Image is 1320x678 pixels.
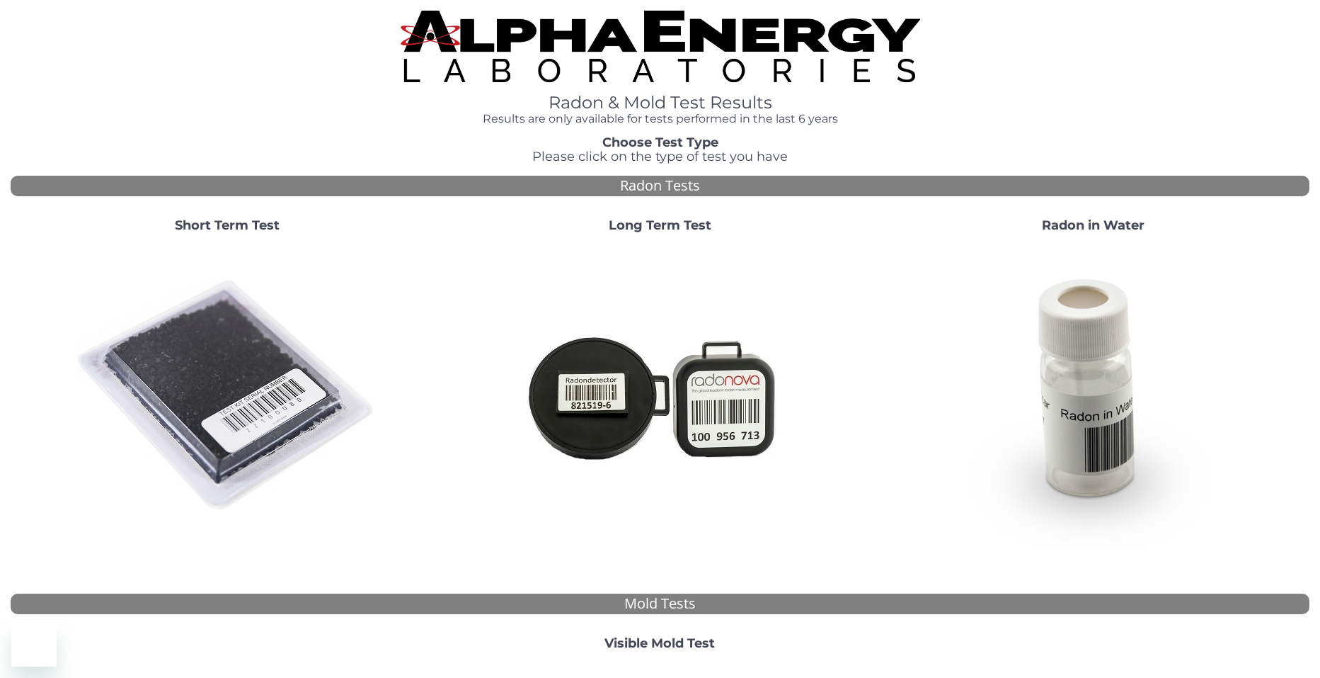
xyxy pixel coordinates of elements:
[75,244,379,548] img: ShortTerm.jpg
[1042,217,1144,233] strong: Radon in Water
[941,244,1245,548] img: RadoninWater.jpg
[602,135,718,150] strong: Choose Test Type
[609,217,711,233] strong: Long Term Test
[175,217,280,233] strong: Short Term Test
[401,94,920,112] h1: Radon & Mold Test Results
[532,149,788,164] span: Please click on the type of test you have
[11,594,1309,614] div: Mold Tests
[401,113,920,125] h4: Results are only available for tests performed in the last 6 years
[11,176,1309,196] div: Radon Tests
[401,11,920,82] img: TightCrop.jpg
[11,621,57,667] iframe: Button to launch messaging window
[507,244,812,548] img: Radtrak2vsRadtrak3.jpg
[604,635,715,651] strong: Visible Mold Test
